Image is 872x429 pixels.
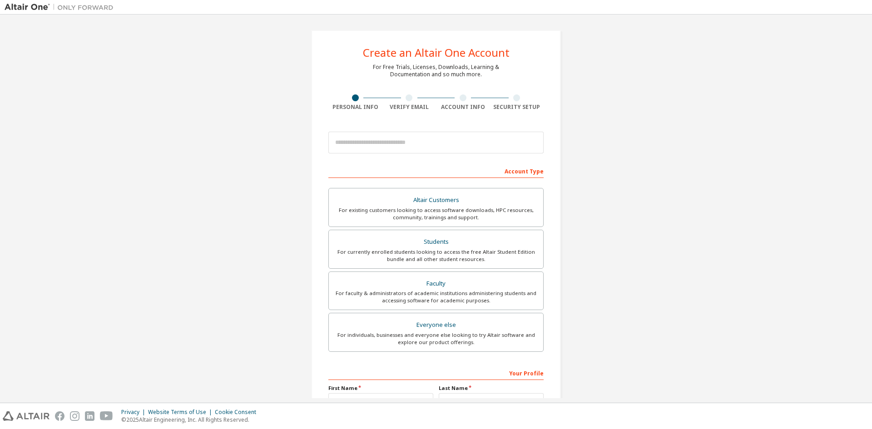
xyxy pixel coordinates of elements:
[328,163,544,178] div: Account Type
[121,416,262,424] p: © 2025 Altair Engineering, Inc. All Rights Reserved.
[334,194,538,207] div: Altair Customers
[55,411,64,421] img: facebook.svg
[334,277,538,290] div: Faculty
[85,411,94,421] img: linkedin.svg
[70,411,79,421] img: instagram.svg
[328,365,544,380] div: Your Profile
[334,290,538,304] div: For faculty & administrators of academic institutions administering students and accessing softwa...
[148,409,215,416] div: Website Terms of Use
[363,47,510,58] div: Create an Altair One Account
[334,236,538,248] div: Students
[334,331,538,346] div: For individuals, businesses and everyone else looking to try Altair software and explore our prod...
[439,385,544,392] label: Last Name
[334,248,538,263] div: For currently enrolled students looking to access the free Altair Student Edition bundle and all ...
[334,207,538,221] div: For existing customers looking to access software downloads, HPC resources, community, trainings ...
[328,104,382,111] div: Personal Info
[334,319,538,331] div: Everyone else
[121,409,148,416] div: Privacy
[5,3,118,12] img: Altair One
[436,104,490,111] div: Account Info
[3,411,50,421] img: altair_logo.svg
[100,411,113,421] img: youtube.svg
[490,104,544,111] div: Security Setup
[328,385,433,392] label: First Name
[215,409,262,416] div: Cookie Consent
[382,104,436,111] div: Verify Email
[373,64,499,78] div: For Free Trials, Licenses, Downloads, Learning & Documentation and so much more.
